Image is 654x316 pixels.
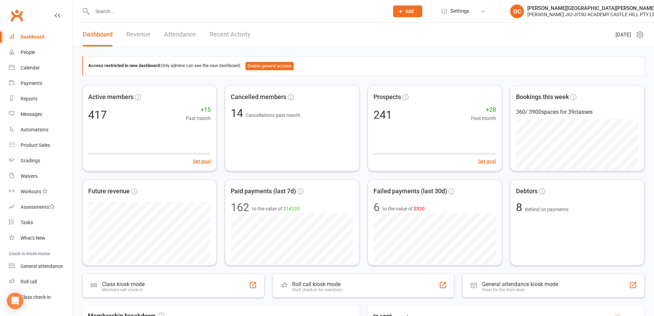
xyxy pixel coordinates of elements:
a: Gradings [9,153,72,168]
div: Roll call kiosk mode [292,281,342,287]
span: Cancelled members [231,92,286,102]
a: General attendance kiosk mode [9,259,72,274]
div: Dashboard [21,34,44,40]
a: Roll call [9,274,72,290]
div: General attendance kiosk mode [482,281,558,287]
span: Bookings this week [516,92,569,102]
div: Messages [21,111,42,117]
div: Automations [21,127,48,132]
div: People [21,50,35,55]
span: 14 [231,107,246,120]
span: +28 [471,105,496,115]
input: Search... [90,7,384,16]
span: Active members [88,92,134,102]
span: Cancellations past month [246,112,300,118]
div: Great for the front desk [482,287,558,292]
div: Members self check-in [102,287,145,292]
div: 241 [374,109,392,120]
div: Payments [21,80,42,86]
a: Product Sales [9,138,72,153]
div: 417 [88,109,107,120]
span: Add [405,9,414,14]
span: Prospects [374,92,401,102]
span: $520 [414,206,425,211]
div: Only admins can see the new dashboard. [88,62,639,70]
span: Behind on payments [525,207,569,212]
strong: Access restricted to new dashboard: [88,63,161,68]
a: Payments [9,76,72,91]
a: Automations [9,122,72,138]
div: GC [510,4,524,18]
a: Reports [9,91,72,107]
span: Settings [450,3,469,19]
div: Roll call [21,279,37,284]
div: General attendance [21,263,62,269]
a: Messages [9,107,72,122]
span: +15 [186,105,211,115]
span: to the value of [382,205,425,213]
a: Attendance [164,23,196,46]
button: Enable general access [245,62,294,70]
button: Set goal [478,157,496,165]
div: Workouts [21,189,41,194]
span: 8 [516,201,525,214]
div: 6 [374,202,380,213]
div: What's New [21,235,45,241]
a: Dashboard [83,23,113,46]
a: Calendar [9,60,72,76]
a: Class kiosk mode [9,290,72,305]
span: to the value of [252,205,300,213]
div: Calendar [21,65,40,70]
a: Assessments [9,199,72,215]
button: Set goal [193,157,211,165]
div: 360 / 3900 spaces for 39 classes [516,108,639,117]
div: Reports [21,96,37,101]
div: 162 [231,202,249,213]
span: Debtors [516,186,538,196]
a: Tasks [9,215,72,230]
a: Waivers [9,168,72,184]
div: Open Intercom Messenger [7,293,23,309]
span: Past month [471,115,496,122]
div: Waivers [21,173,37,179]
div: Gradings [21,158,40,163]
a: Dashboard [9,29,72,45]
div: Assessments [21,204,55,210]
div: Product Sales [21,142,50,148]
a: What's New [9,230,72,246]
span: Paid payments (last 7d) [231,186,296,196]
div: Staff check-in for members [292,287,342,292]
a: People [9,45,72,60]
div: Class check-in [21,294,51,300]
a: Recent Activity [210,23,251,46]
a: Revenue [126,23,150,46]
span: Failed payments (last 30d) [374,186,447,196]
span: Past month [186,115,211,122]
a: Clubworx [8,7,25,24]
div: Class kiosk mode [102,281,145,287]
button: Add [393,6,422,17]
a: Workouts [9,184,72,199]
span: $14235 [283,206,300,211]
span: [DATE] [616,31,631,39]
span: Future revenue [88,186,130,196]
div: Tasks [21,220,33,225]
